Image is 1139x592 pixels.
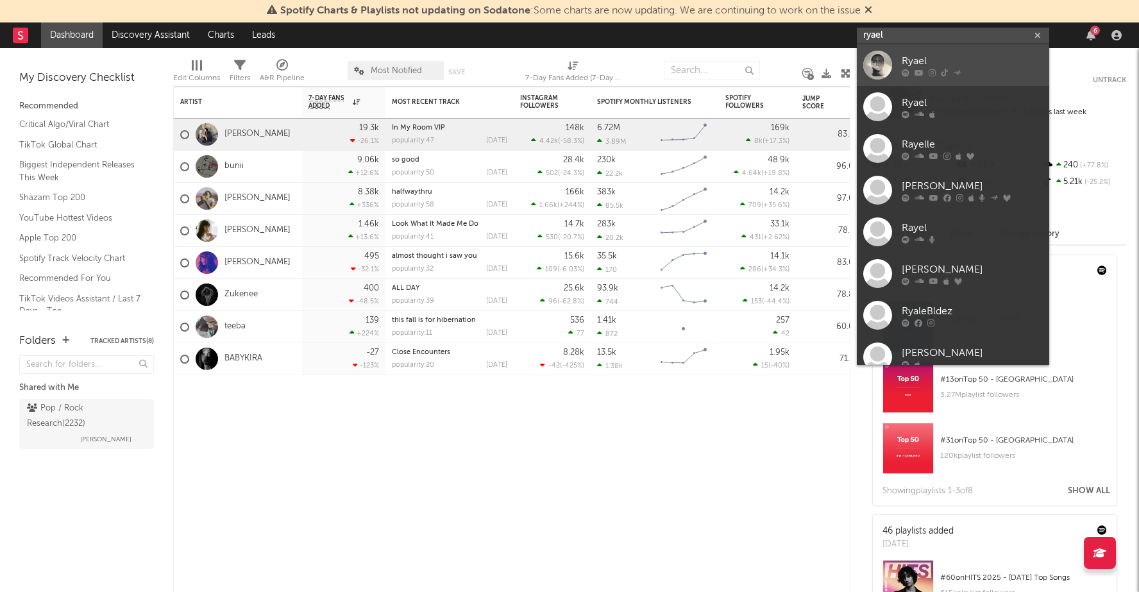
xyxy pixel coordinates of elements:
div: [DATE] [486,233,507,241]
input: Search for artists [857,28,1049,44]
span: +34.3 % [763,266,788,273]
span: -42 [548,362,560,369]
div: ( ) [540,361,584,369]
a: Rayel [857,211,1049,253]
div: Look What It Made Me Do [392,221,507,228]
div: Spotify Monthly Listeners [597,98,693,106]
a: TikTok Videos Assistant / Last 7 Days - Top [19,292,141,318]
div: 60.0 [802,319,854,335]
a: Dashboard [41,22,103,48]
a: Discovery Assistant [103,22,199,48]
a: Rayelle [857,128,1049,169]
div: Shared with Me [19,380,154,396]
span: -40 % [770,362,788,369]
div: ( ) [740,201,789,209]
a: this fall is for hibernation [392,317,476,324]
div: 1.38k [597,362,623,370]
div: 744 [597,298,618,306]
div: 13.5k [597,348,616,357]
div: Filters [230,55,250,92]
span: 1.66k [539,202,557,209]
div: [PERSON_NAME] [902,345,1043,360]
div: ( ) [753,361,789,369]
a: In My Room VIP [392,124,445,131]
div: popularity: 41 [392,233,434,241]
div: 83.5 [802,127,854,142]
div: 93.9k [597,284,618,292]
a: Spotify Track Velocity Chart [19,251,141,266]
span: 77 [577,330,584,337]
div: ( ) [740,265,789,273]
div: 1.46k [359,220,379,228]
a: Critical Algo/Viral Chart [19,117,141,131]
div: ( ) [741,233,789,241]
button: Show All [1068,487,1110,495]
span: +35.6 % [763,202,788,209]
div: 170 [597,266,617,274]
div: 14.1k [770,252,789,260]
span: 286 [748,266,761,273]
a: Apple Top 200 [19,231,141,245]
span: -20.7 % [560,234,582,241]
a: bunii [224,161,244,172]
a: [PERSON_NAME] [224,193,291,204]
a: Close Encounters [392,349,450,356]
div: Edit Columns [173,55,220,92]
input: Search for folders... [19,355,154,374]
span: 4.64k [742,170,761,177]
div: ( ) [537,169,584,177]
a: [PERSON_NAME] [224,225,291,236]
div: 257 [776,316,789,325]
svg: Chart title [655,215,713,247]
div: 169k [771,124,789,132]
span: Dismiss [865,6,872,16]
div: 25.6k [564,284,584,292]
div: Ryael [902,95,1043,110]
span: : Some charts are now updating. We are continuing to work on the issue [280,6,861,16]
span: -6.03 % [559,266,582,273]
div: Most Recent Track [392,98,488,106]
a: Ryael [857,86,1049,128]
div: 6 [1090,26,1100,35]
span: +77.8 % [1078,162,1108,169]
div: popularity: 11 [392,330,432,337]
div: [DATE] [486,330,507,337]
span: -24.3 % [560,170,582,177]
span: 42 [781,330,789,337]
div: halfwaythru [392,189,507,196]
button: Untrack [1093,74,1126,87]
a: [PERSON_NAME] [857,336,1049,378]
div: 28.4k [563,156,584,164]
div: A&R Pipeline [260,55,305,92]
div: almost thought i saw you [392,253,507,260]
div: 536 [570,316,584,325]
div: Showing playlist s 1- 3 of 8 [882,484,973,499]
div: -123 % [353,361,379,369]
span: 15 [761,362,768,369]
div: +336 % [350,201,379,209]
div: -27 [366,348,379,357]
button: Save [448,69,465,76]
div: 120k playlist followers [940,448,1107,464]
div: 383k [597,188,616,196]
div: 14.7k [564,220,584,228]
div: [PERSON_NAME] [902,262,1043,277]
div: 46 playlists added [882,525,957,538]
div: 9.06k [357,156,379,164]
input: Search... [664,61,760,80]
a: ALL DAY [392,285,419,292]
div: 96.0 [802,159,854,174]
a: YouTube Hottest Videos [19,211,141,225]
div: 148k [566,124,584,132]
svg: Chart title [655,279,713,311]
div: popularity: 32 [392,266,434,273]
div: 8.28k [563,348,584,357]
button: 6 [1086,30,1095,40]
svg: Chart title [655,247,713,279]
span: 709 [748,202,761,209]
div: Edit Columns [173,71,220,86]
div: [DATE] [882,538,957,551]
a: Shazam Top 200 [19,190,141,205]
div: popularity: 58 [392,201,434,208]
div: ( ) [531,201,584,209]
